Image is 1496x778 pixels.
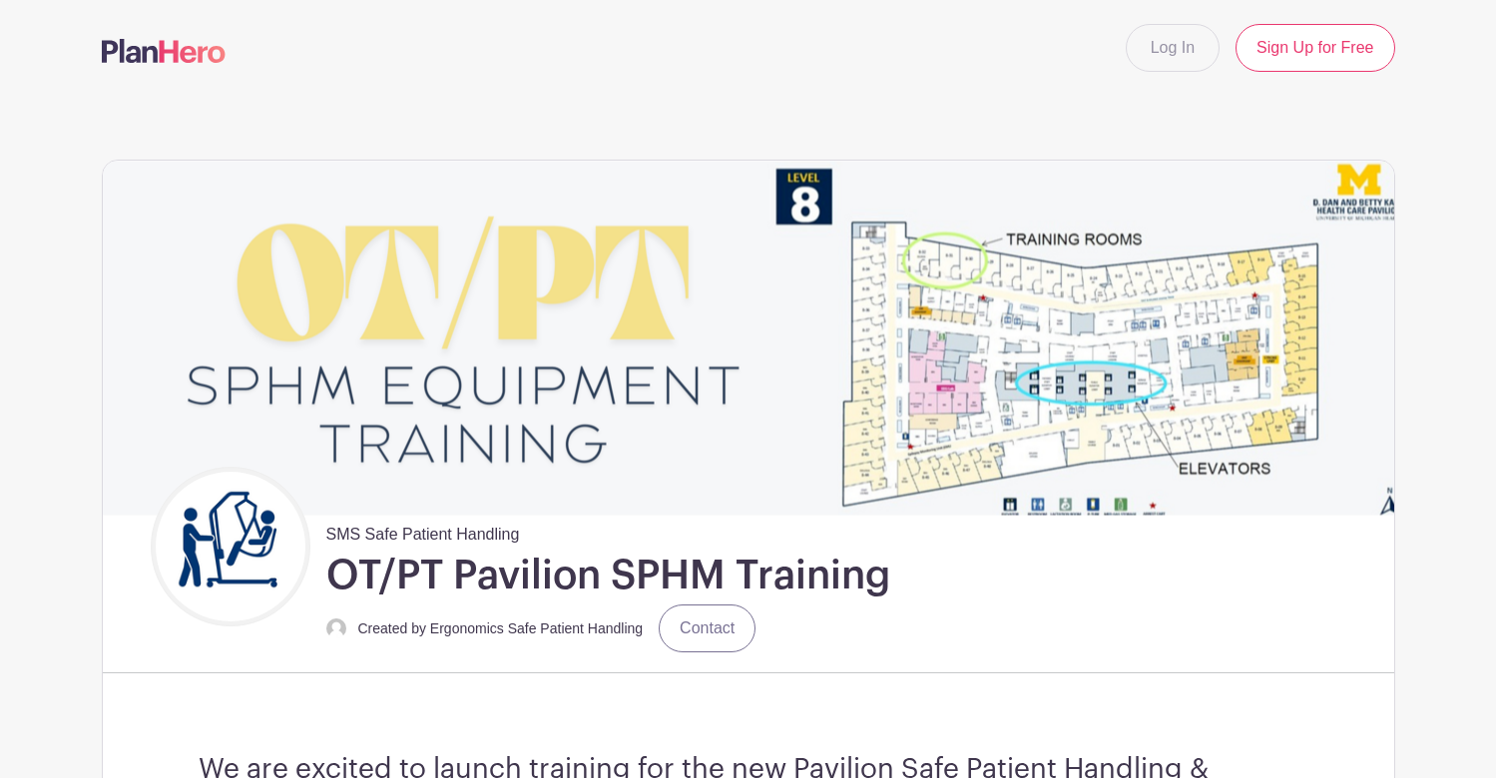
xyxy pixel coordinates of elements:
img: event_banner_9671.png [103,161,1394,515]
h1: OT/PT Pavilion SPHM Training [326,551,890,600]
small: Created by Ergonomics Safe Patient Handling [358,620,644,636]
a: Contact [659,604,755,652]
img: default-ce2991bfa6775e67f084385cd625a349d9dcbb7a52a09fb2fda1e96e2d18dcdb.png [326,618,346,638]
a: Log In [1126,24,1220,72]
span: SMS Safe Patient Handling [326,515,520,547]
a: Sign Up for Free [1236,24,1394,72]
img: Untitled%20design.png [156,472,305,621]
img: logo-507f7623f17ff9eddc593b1ce0a138ce2505c220e1c5a4e2b4648c50719b7d32.svg [102,39,226,63]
